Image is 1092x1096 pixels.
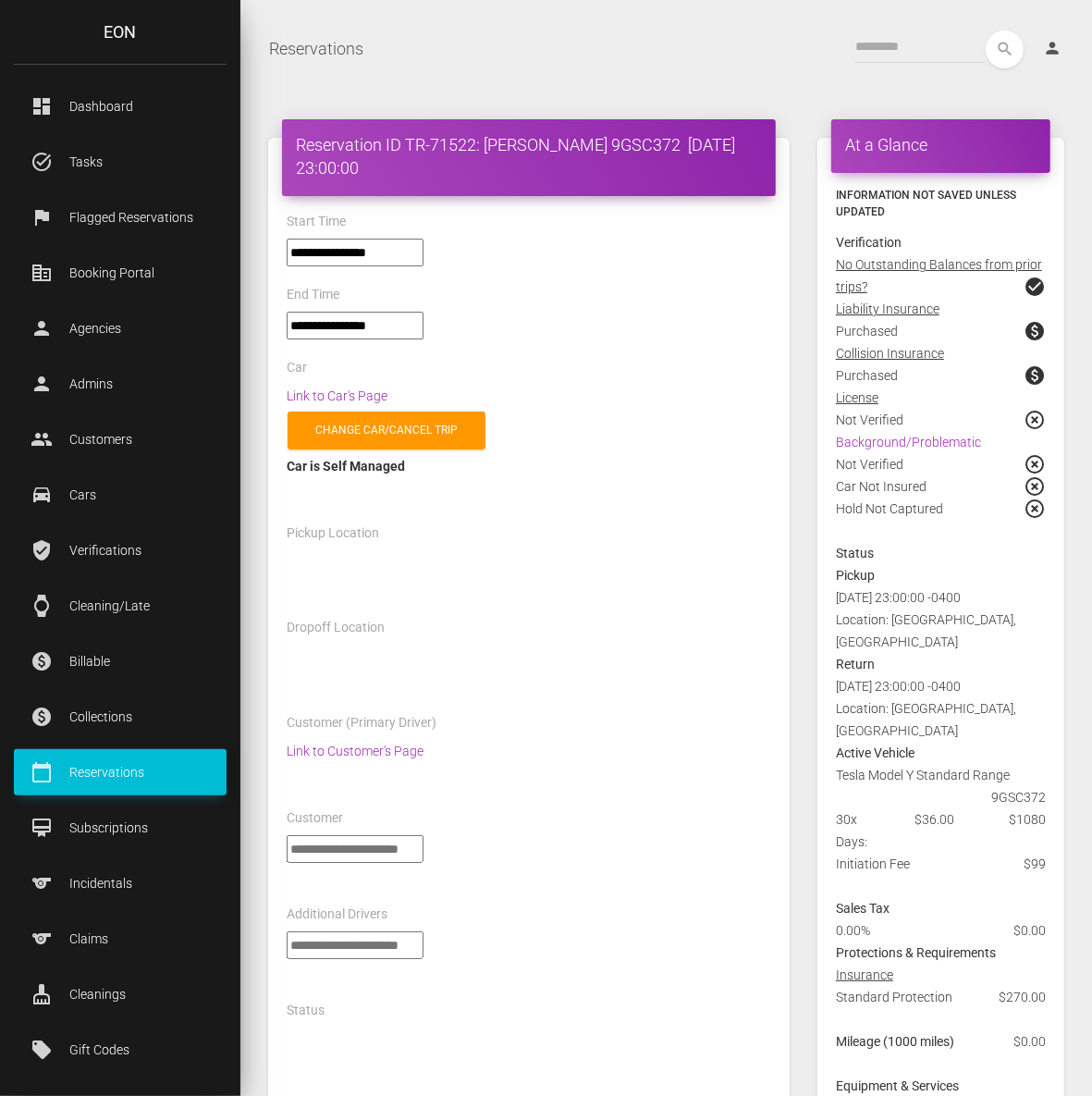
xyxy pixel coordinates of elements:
span: 9GSC372 [991,786,1046,808]
span: $270.00 [999,986,1046,1008]
div: $36.00 [902,808,981,853]
a: Link to Car's Page [287,388,387,403]
a: verified_user Verifications [14,527,227,573]
div: Initiation Fee [822,853,980,875]
p: Agencies [28,314,213,342]
p: Customers [28,425,213,453]
div: 0.00% [822,919,980,942]
strong: Equipment & Services [836,1078,959,1093]
div: Tesla Model Y Standard Range [822,764,1060,808]
u: Liability Insurance [836,302,939,316]
a: cleaning_services Cleanings [14,971,227,1017]
p: Booking Portal [28,259,213,287]
label: Car [287,359,307,377]
a: person [1029,31,1078,68]
a: task_alt Tasks [14,139,227,185]
p: Cleanings [28,980,213,1008]
h6: Information not saved unless updated [836,187,1046,220]
a: person Agencies [14,305,227,351]
p: Claims [28,925,213,953]
h4: At a Glance [845,133,1037,156]
a: flag Flagged Reservations [14,194,227,240]
span: highlight_off [1024,453,1046,475]
span: highlight_off [1024,409,1046,431]
a: Reservations [269,26,363,72]
div: Not Verified [822,409,1060,431]
u: Insurance [836,967,893,982]
a: paid Billable [14,638,227,684]
a: person Admins [14,361,227,407]
a: paid Collections [14,694,227,740]
p: Verifications [28,536,213,564]
span: $0.00 [1013,1030,1046,1053]
p: Dashboard [28,92,213,120]
a: Change car/cancel trip [288,412,485,449]
a: drive_eta Cars [14,472,227,518]
a: local_offer Gift Codes [14,1027,227,1073]
p: Admins [28,370,213,398]
div: Standard Protection [822,986,1060,1030]
p: Cars [28,481,213,509]
div: Purchased [822,320,1060,342]
span: paid [1024,320,1046,342]
i: person [1043,39,1061,57]
p: Cleaning/Late [28,592,213,620]
u: License [836,390,878,405]
span: paid [1024,364,1046,387]
span: highlight_off [1024,498,1046,520]
button: search [986,31,1024,68]
span: $1080 [1009,808,1046,831]
strong: Protections & Requirements [836,945,996,960]
p: Billable [28,647,213,675]
div: Purchased [822,364,1060,387]
span: [DATE] 23:00:00 -0400 Location: [GEOGRAPHIC_DATA], [GEOGRAPHIC_DATA] [836,590,1016,649]
label: Status [287,1002,325,1020]
div: 30x Days: [822,808,902,853]
strong: Pickup [836,568,875,583]
span: $0.00 [1013,919,1046,942]
strong: Verification [836,235,902,250]
label: Start Time [287,213,346,231]
strong: Mileage (1000 miles) [836,1034,954,1049]
p: Flagged Reservations [28,203,213,231]
h4: Reservation ID TR-71522: [PERSON_NAME] 9GSC372 [DATE] 23:00:00 [296,133,762,179]
a: watch Cleaning/Late [14,583,227,629]
div: Not Verified [822,453,1060,475]
strong: Active Vehicle [836,745,914,760]
strong: Status [836,546,874,560]
p: Gift Codes [28,1036,213,1064]
u: Collision Insurance [836,346,944,361]
label: Pickup Location [287,524,379,543]
u: No Outstanding Balances from prior trips? [836,257,1042,294]
div: Car is Self Managed [287,455,771,477]
span: highlight_off [1024,475,1046,498]
a: sports Claims [14,916,227,962]
a: card_membership Subscriptions [14,805,227,851]
label: Customer (Primary Driver) [287,714,436,733]
label: Customer [287,809,343,828]
a: Link to Customer's Page [287,744,423,758]
a: Background/Problematic [836,435,981,449]
label: End Time [287,286,339,304]
label: Dropoff Location [287,619,385,637]
div: Car Not Insured [822,475,1060,498]
a: sports Incidentals [14,860,227,906]
span: $99 [1024,853,1046,875]
p: Collections [28,703,213,731]
p: Subscriptions [28,814,213,842]
strong: Sales Tax [836,901,890,916]
p: Reservations [28,758,213,786]
a: people Customers [14,416,227,462]
span: [DATE] 23:00:00 -0400 Location: [GEOGRAPHIC_DATA], [GEOGRAPHIC_DATA] [836,679,1016,738]
a: dashboard Dashboard [14,83,227,129]
p: Incidentals [28,869,213,897]
a: corporate_fare Booking Portal [14,250,227,296]
div: Hold Not Captured [822,498,1060,542]
p: Tasks [28,148,213,176]
label: Additional Drivers [287,905,387,924]
a: calendar_today Reservations [14,749,227,795]
span: check_circle [1024,276,1046,298]
strong: Return [836,657,875,671]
